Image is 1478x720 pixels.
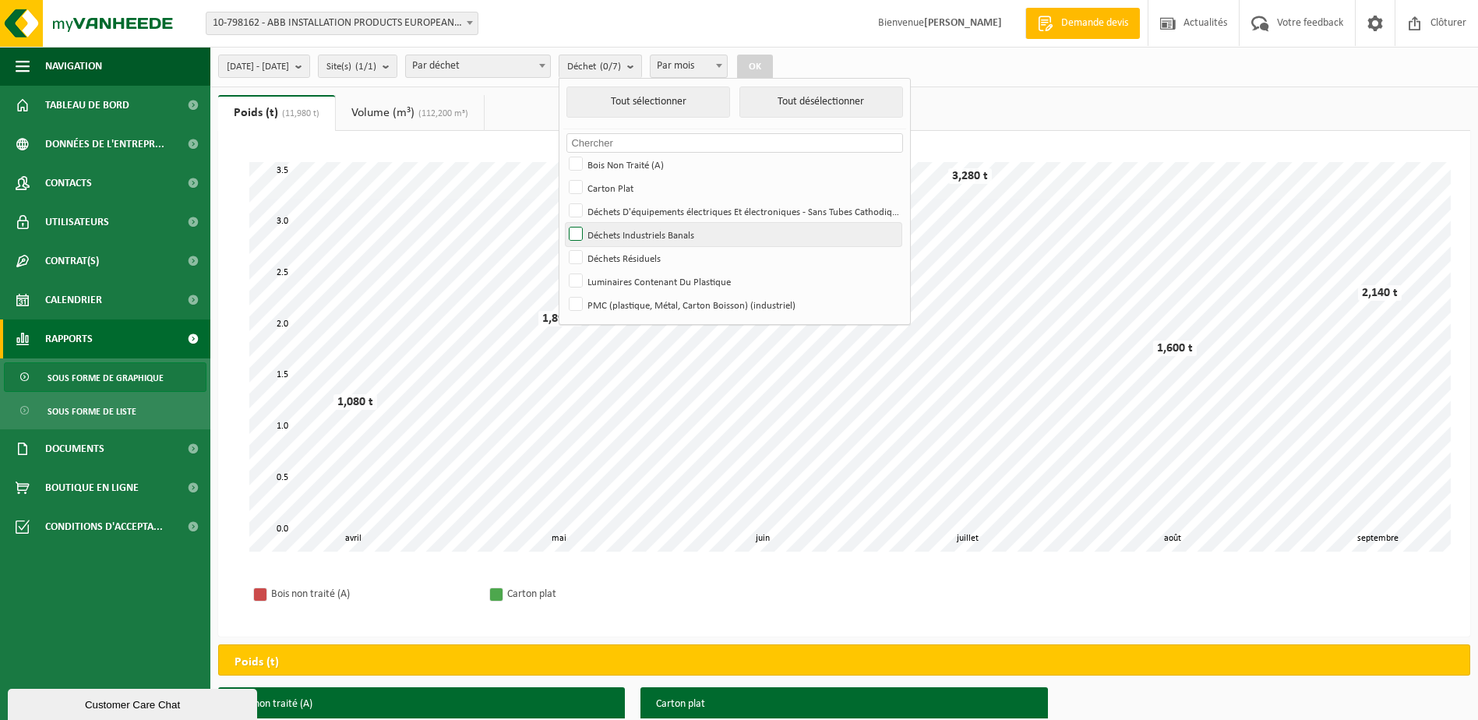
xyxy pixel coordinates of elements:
span: Données de l'entrepr... [45,125,164,164]
div: 1,890 t [538,311,582,326]
span: Déchet [567,55,621,79]
span: Utilisateurs [45,203,109,242]
span: Rapports [45,319,93,358]
span: Par mois [650,55,728,78]
a: Poids (t) [218,95,335,131]
span: Sous forme de liste [48,397,136,426]
label: Déchets Industriels Banals [566,223,901,246]
a: Volume (m³) [336,95,484,131]
label: PMC (plastique, Métal, Carton Boisson) (industriel) [566,293,901,316]
span: Boutique en ligne [45,468,139,507]
span: Conditions d'accepta... [45,507,163,546]
a: Sous forme de graphique [4,362,206,392]
button: [DATE] - [DATE] [218,55,310,78]
div: Bois non traité (A) [271,584,474,604]
span: Par mois [651,55,727,77]
span: Documents [45,429,104,468]
count: (1/1) [355,62,376,72]
button: Tout sélectionner [566,86,730,118]
button: Tout désélectionner [739,86,903,118]
label: Carton Plat [566,176,901,199]
label: Déchets D'équipements électriques Et électroniques - Sans Tubes Cathodiques [566,199,901,223]
div: 3,280 t [948,168,992,184]
div: 1,080 t [333,394,377,410]
span: Calendrier [45,281,102,319]
span: Sous forme de graphique [48,363,164,393]
div: Carton plat [507,584,710,604]
span: Par déchet [406,55,550,77]
a: Sous forme de liste [4,396,206,425]
div: 1,600 t [1153,341,1197,356]
button: Site(s)(1/1) [318,55,397,78]
strong: [PERSON_NAME] [924,17,1002,29]
span: Par déchet [405,55,551,78]
button: OK [737,55,773,79]
iframe: chat widget [8,686,260,720]
span: 10-798162 - ABB INSTALLATION PRODUCTS EUROPEAN CENTRE SA - HOUDENG-GOEGNIES [206,12,478,34]
label: Déchets Résiduels [566,246,901,270]
span: Demande devis [1057,16,1132,31]
span: 10-798162 - ABB INSTALLATION PRODUCTS EUROPEAN CENTRE SA - HOUDENG-GOEGNIES [206,12,478,35]
label: Bois Non Traité (A) [566,153,901,176]
div: 2,140 t [1358,285,1402,301]
span: (112,200 m³) [414,109,468,118]
a: Demande devis [1025,8,1140,39]
span: Tableau de bord [45,86,129,125]
span: Navigation [45,47,102,86]
h2: Poids (t) [219,645,295,679]
span: Site(s) [326,55,376,79]
span: (11,980 t) [278,109,319,118]
button: Déchet(0/7) [559,55,642,78]
span: Contacts [45,164,92,203]
count: (0/7) [600,62,621,72]
label: Luminaires Contenant Du Plastique [566,270,901,293]
span: Contrat(s) [45,242,99,281]
span: [DATE] - [DATE] [227,55,289,79]
input: Chercher [566,133,902,153]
